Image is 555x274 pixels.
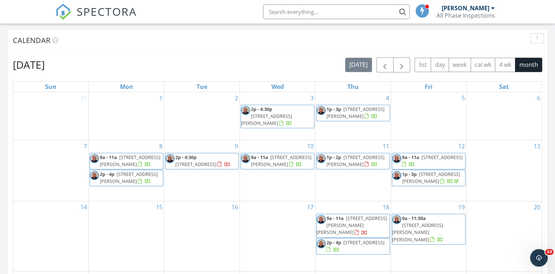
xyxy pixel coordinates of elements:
[532,201,542,213] a: Go to September 20, 2025
[431,58,449,72] button: day
[13,35,50,45] span: Calendar
[532,140,542,152] a: Go to September 13, 2025
[392,153,465,169] a: 9a - 11a [STREET_ADDRESS]
[241,106,250,115] img: ray_picture.jpg
[376,57,394,72] button: Previous month
[449,58,471,72] button: week
[498,82,510,92] a: Saturday
[118,82,135,92] a: Monday
[241,105,314,129] a: 2p - 4:30p [STREET_ADDRESS][PERSON_NAME]
[326,154,384,167] span: [STREET_ADDRESS][PERSON_NAME]
[55,10,137,25] a: SPECTORA
[393,57,410,72] button: Next month
[158,92,164,104] a: Go to September 1, 2025
[165,154,175,163] img: ray_picture.jpg
[384,92,391,104] a: Go to September 4, 2025
[309,92,315,104] a: Go to September 3, 2025
[175,154,230,167] a: 2p - 4:30p [STREET_ADDRESS]
[13,92,89,140] td: Go to August 31, 2025
[391,92,466,140] td: Go to September 5, 2025
[316,238,390,255] a: 2p - 4p [STREET_ADDRESS]
[55,4,72,20] img: The Best Home Inspection Software - Spectora
[392,154,401,163] img: ray_picture.jpg
[89,201,164,271] td: Go to September 15, 2025
[230,201,240,213] a: Go to September 16, 2025
[460,92,466,104] a: Go to September 5, 2025
[316,153,390,169] a: 1p - 2p [STREET_ADDRESS][PERSON_NAME]
[392,215,401,224] img: ray_picture.jpg
[346,82,360,92] a: Thursday
[495,58,515,72] button: 4 wk
[326,106,384,119] a: 1p - 3p [STREET_ADDRESS][PERSON_NAME]
[421,154,463,161] span: [STREET_ADDRESS]
[154,201,164,213] a: Go to September 15, 2025
[100,171,158,184] a: 2p - 4p [STREET_ADDRESS][PERSON_NAME]
[326,154,341,161] span: 1p - 2p
[164,201,240,271] td: Go to September 16, 2025
[392,214,465,245] a: 9a - 11:30a [STREET_ADDRESS][PERSON_NAME][PERSON_NAME]
[402,215,426,221] span: 9a - 11:30a
[392,215,443,243] a: 9a - 11:30a [STREET_ADDRESS][PERSON_NAME][PERSON_NAME]
[100,171,158,184] span: [STREET_ADDRESS][PERSON_NAME]
[13,57,45,72] h2: [DATE]
[306,140,315,152] a: Go to September 10, 2025
[233,140,240,152] a: Go to September 9, 2025
[457,201,466,213] a: Go to September 19, 2025
[515,58,542,72] button: month
[175,154,197,161] span: 2p - 4:30p
[326,239,341,246] span: 2p - 4p
[326,106,384,119] span: [STREET_ADDRESS][PERSON_NAME]
[90,153,163,169] a: 9a - 11a [STREET_ADDRESS][PERSON_NAME]
[343,239,384,246] span: [STREET_ADDRESS]
[392,222,443,242] span: [STREET_ADDRESS][PERSON_NAME][PERSON_NAME]
[315,201,391,271] td: Go to September 18, 2025
[391,140,466,201] td: Go to September 12, 2025
[100,154,160,167] a: 9a - 11a [STREET_ADDRESS][PERSON_NAME]
[241,106,292,126] a: 2p - 4:30p [STREET_ADDRESS][PERSON_NAME]
[415,58,431,72] button: list
[251,154,311,167] span: [STREET_ADDRESS][PERSON_NAME]
[317,215,326,224] img: ray_picture.jpg
[195,82,209,92] a: Tuesday
[90,154,99,163] img: ray_picture.jpg
[471,58,496,72] button: cal wk
[315,92,391,140] td: Go to September 4, 2025
[270,82,285,92] a: Wednesday
[381,201,391,213] a: Go to September 18, 2025
[158,140,164,152] a: Go to September 8, 2025
[437,12,495,19] div: All Phase Inspections
[240,201,315,271] td: Go to September 17, 2025
[466,92,542,140] td: Go to September 6, 2025
[392,171,401,180] img: ray_picture.jpg
[402,171,460,184] span: [STREET_ADDRESS][PERSON_NAME]
[79,92,88,104] a: Go to August 31, 2025
[100,154,160,167] span: [STREET_ADDRESS][PERSON_NAME]
[402,154,419,161] span: 9a - 11a
[315,140,391,201] td: Go to September 11, 2025
[240,140,315,201] td: Go to September 10, 2025
[326,239,384,253] a: 2p - 4p [STREET_ADDRESS]
[165,153,239,169] a: 2p - 4:30p [STREET_ADDRESS]
[402,171,460,184] a: 1p - 3p [STREET_ADDRESS][PERSON_NAME]
[164,92,240,140] td: Go to September 2, 2025
[326,215,344,221] span: 9a - 11a
[345,58,372,72] button: [DATE]
[263,4,410,19] input: Search everything...
[233,92,240,104] a: Go to September 2, 2025
[530,249,548,267] iframe: Intercom live chat
[317,154,326,163] img: ray_picture.jpg
[241,153,314,169] a: 9a - 11a [STREET_ADDRESS][PERSON_NAME]
[306,201,315,213] a: Go to September 17, 2025
[77,4,137,19] span: SPECTORA
[89,140,164,201] td: Go to September 8, 2025
[90,170,163,186] a: 2p - 4p [STREET_ADDRESS][PERSON_NAME]
[402,171,417,177] span: 1p - 3p
[545,249,554,255] span: 10
[90,171,99,180] img: ray_picture.jpg
[13,201,89,271] td: Go to September 14, 2025
[100,171,114,177] span: 2p - 4p
[317,106,326,115] img: ray_picture.jpg
[240,92,315,140] td: Go to September 3, 2025
[316,214,390,238] a: 9a - 11a [STREET_ADDRESS][PERSON_NAME][PERSON_NAME]
[317,239,326,248] img: ray_picture.jpg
